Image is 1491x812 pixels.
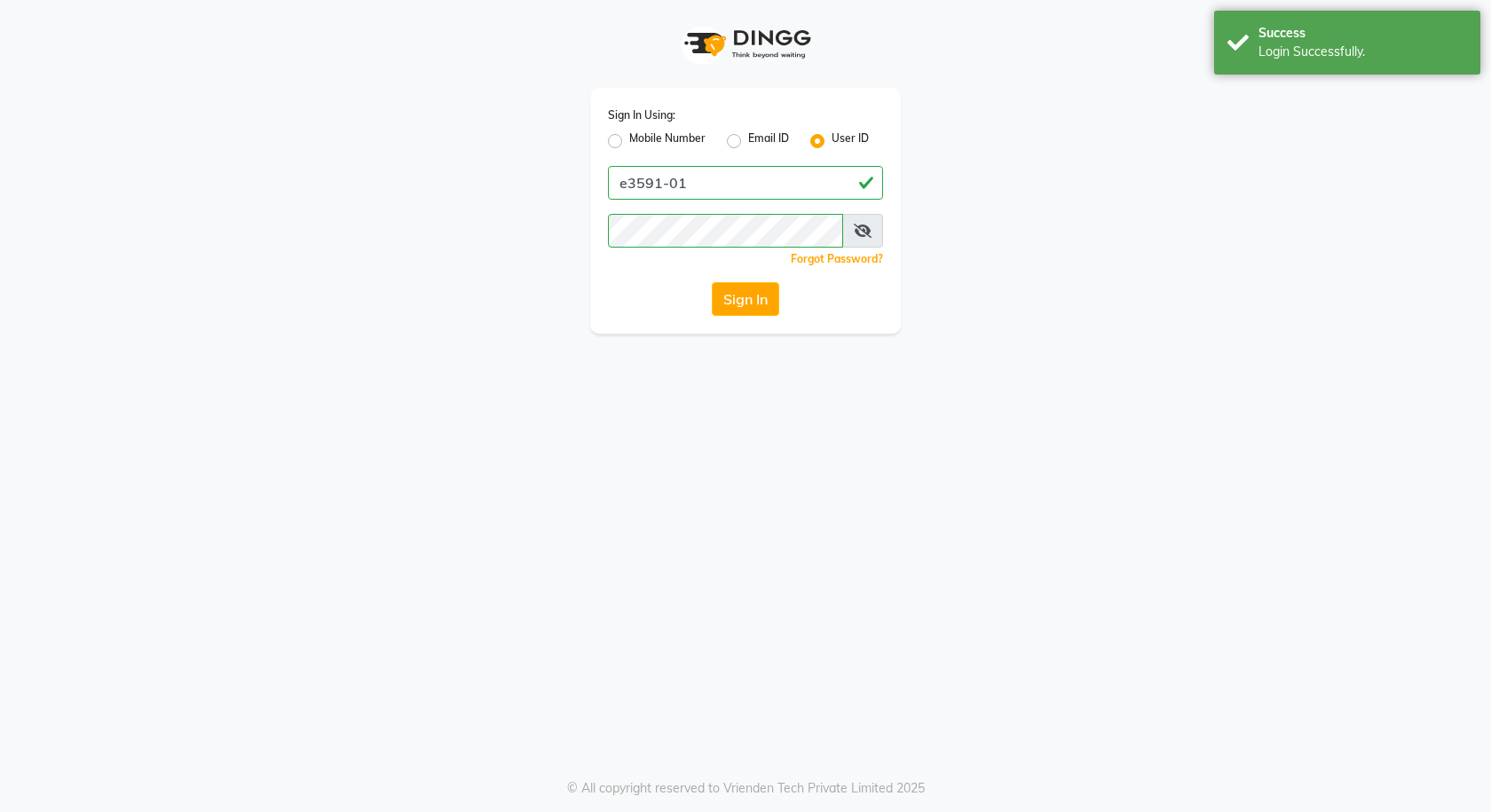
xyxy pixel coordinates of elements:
[748,130,789,152] label: Email ID
[1258,43,1467,61] div: Login Successfully.
[791,252,883,265] a: Forgot Password?
[608,166,883,200] input: Username
[608,107,675,123] label: Sign In Using:
[629,130,706,152] label: Mobile Number
[674,18,816,70] img: logo1.svg
[712,282,779,316] button: Sign In
[1258,24,1467,43] div: Success
[832,130,869,152] label: User ID
[608,214,843,248] input: Username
